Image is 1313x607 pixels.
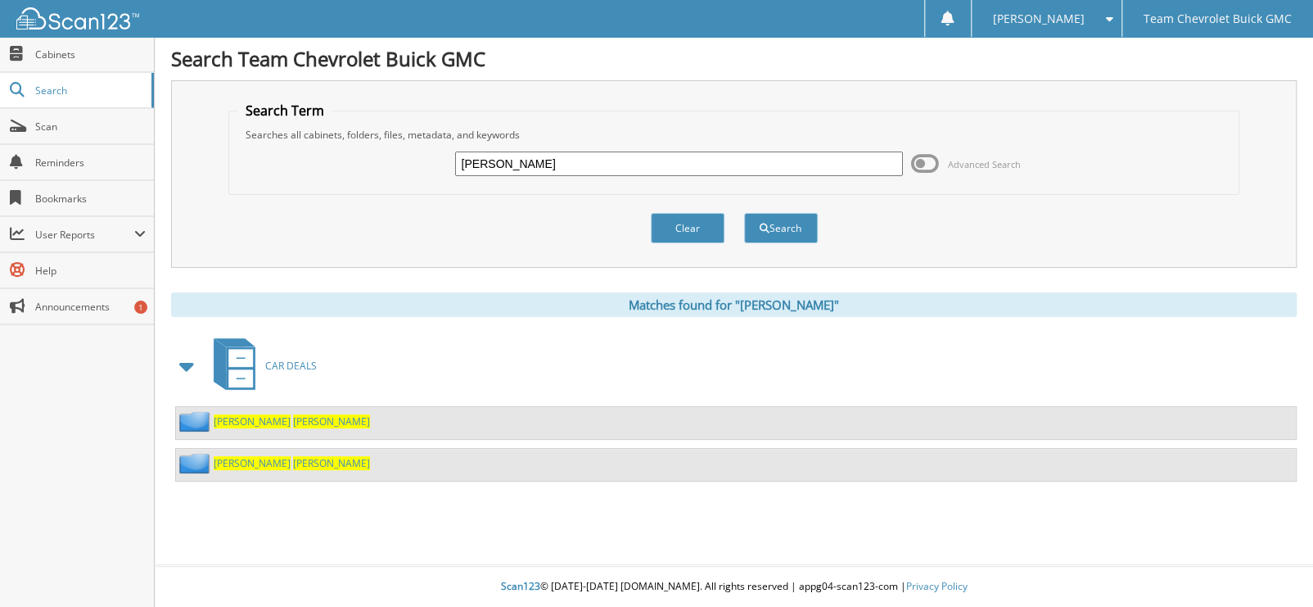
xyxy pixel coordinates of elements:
[35,264,146,278] span: Help
[948,158,1021,170] span: Advanced Search
[35,48,146,61] span: Cabinets
[1231,528,1313,607] iframe: Chat Widget
[237,128,1231,142] div: Searches all cabinets, folders, files, metadata, and keywords
[35,120,146,134] span: Scan
[1144,14,1292,24] span: Team Chevrolet Buick GMC
[214,414,291,428] span: [PERSON_NAME]
[237,102,332,120] legend: Search Term
[134,301,147,314] div: 1
[204,333,317,398] a: CAR DEALS
[179,453,214,473] img: folder2.png
[214,414,370,428] a: [PERSON_NAME] [PERSON_NAME]
[16,7,139,29] img: scan123-logo-white.svg
[179,411,214,432] img: folder2.png
[35,156,146,170] span: Reminders
[293,414,370,428] span: [PERSON_NAME]
[744,213,818,243] button: Search
[171,292,1297,317] div: Matches found for "[PERSON_NAME]"
[214,456,370,470] a: [PERSON_NAME] [PERSON_NAME]
[214,456,291,470] span: [PERSON_NAME]
[293,456,370,470] span: [PERSON_NAME]
[501,579,540,593] span: Scan123
[265,359,317,373] span: CAR DEALS
[993,14,1085,24] span: [PERSON_NAME]
[35,84,143,97] span: Search
[171,45,1297,72] h1: Search Team Chevrolet Buick GMC
[35,228,134,242] span: User Reports
[155,567,1313,607] div: © [DATE]-[DATE] [DOMAIN_NAME]. All rights reserved | appg04-scan123-com |
[35,192,146,206] span: Bookmarks
[906,579,968,593] a: Privacy Policy
[651,213,724,243] button: Clear
[35,300,146,314] span: Announcements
